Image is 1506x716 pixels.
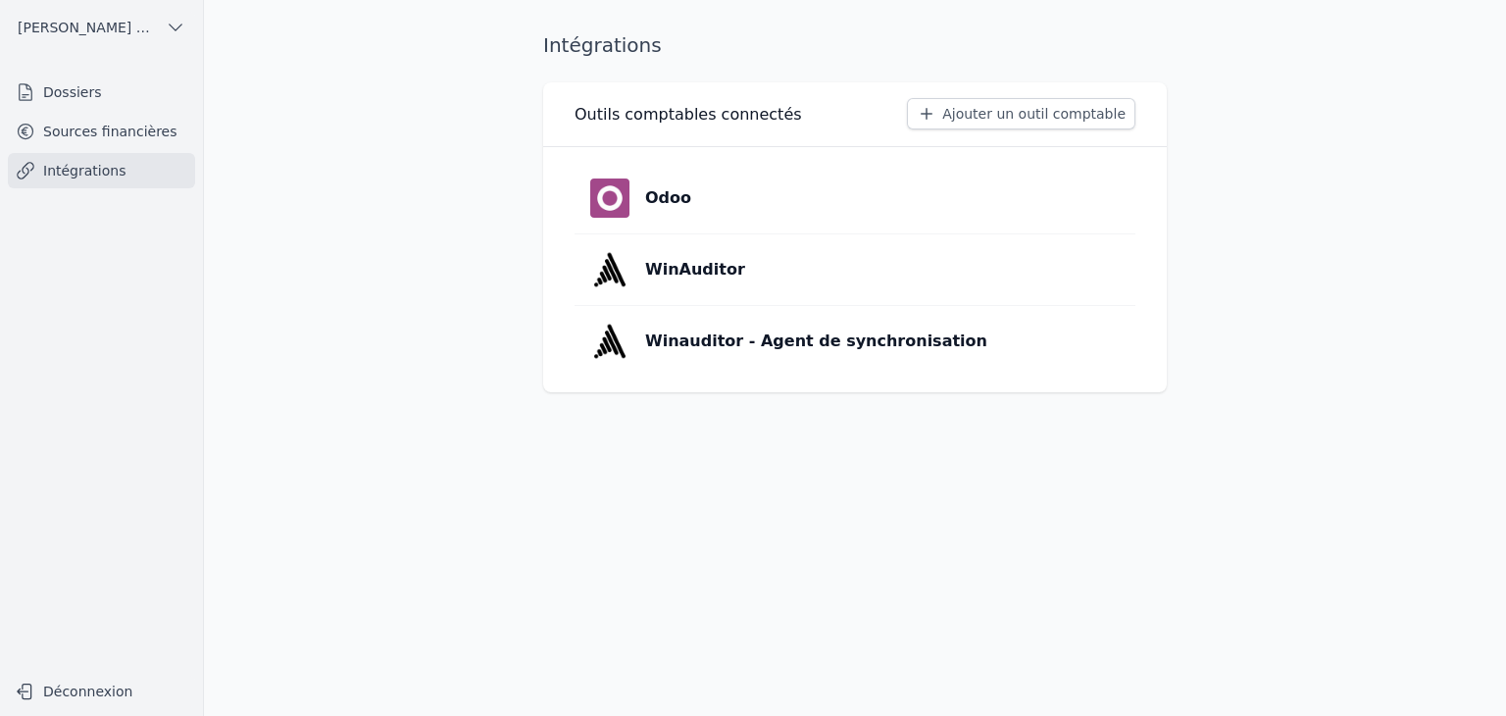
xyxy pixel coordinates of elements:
[645,330,987,353] p: Winauditor - Agent de synchronisation
[8,676,195,707] button: Déconnexion
[8,114,195,149] a: Sources financières
[8,75,195,110] a: Dossiers
[575,103,802,127] h3: Outils comptables connectés
[18,18,158,37] span: [PERSON_NAME] ET PARTNERS SRL
[575,234,1135,305] a: WinAuditor
[575,306,1135,377] a: Winauditor - Agent de synchronisation
[8,153,195,188] a: Intégrations
[8,12,195,43] button: [PERSON_NAME] ET PARTNERS SRL
[907,98,1135,129] button: Ajouter un outil comptable
[645,186,691,210] p: Odoo
[575,163,1135,233] a: Odoo
[543,31,662,59] h1: Intégrations
[645,258,745,281] p: WinAuditor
